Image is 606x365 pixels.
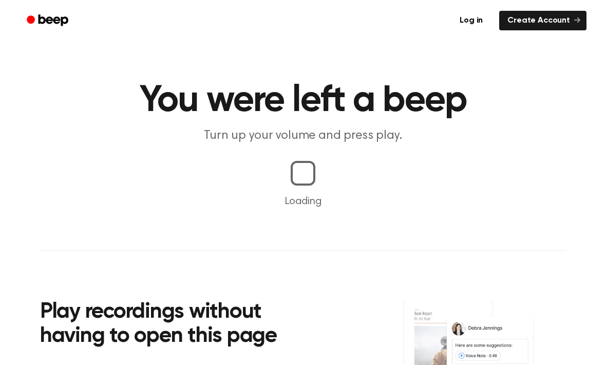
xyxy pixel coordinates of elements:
[40,300,317,349] h2: Play recordings without having to open this page
[449,9,493,32] a: Log in
[20,11,78,31] a: Beep
[106,127,500,144] p: Turn up your volume and press play.
[499,11,586,30] a: Create Account
[40,82,566,119] h1: You were left a beep
[12,194,594,209] p: Loading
